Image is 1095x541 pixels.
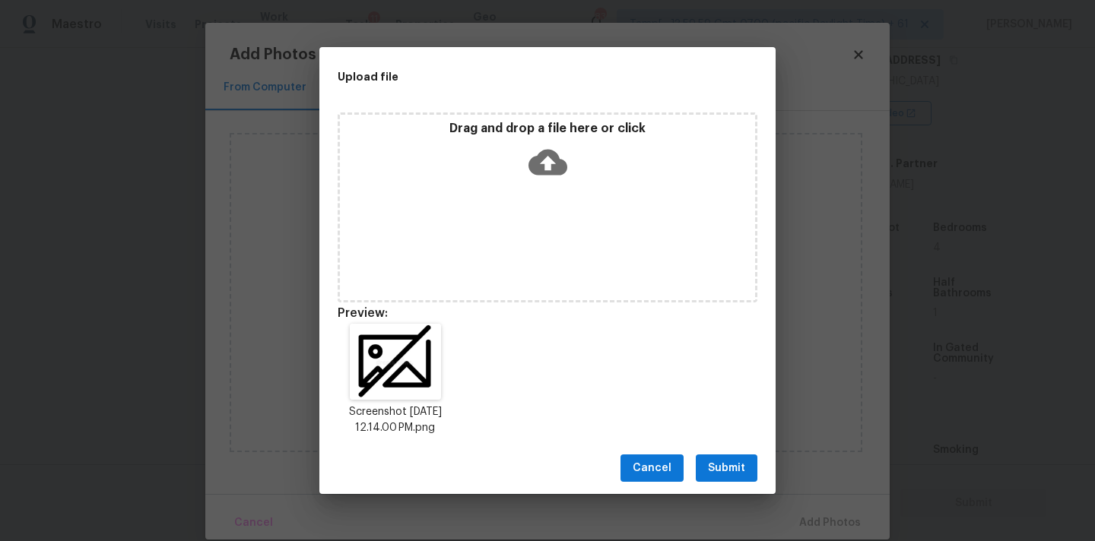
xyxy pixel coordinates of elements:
p: Drag and drop a file here or click [340,121,755,137]
span: Submit [708,459,745,478]
img: H6jOl5hVVnAAAAABJRU5ErkJggg== [350,324,440,400]
span: Cancel [633,459,671,478]
h2: Upload file [338,68,689,85]
button: Submit [696,454,757,482]
p: Screenshot [DATE] 12.14.00 PM.png [338,404,453,436]
button: Cancel [620,454,684,482]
